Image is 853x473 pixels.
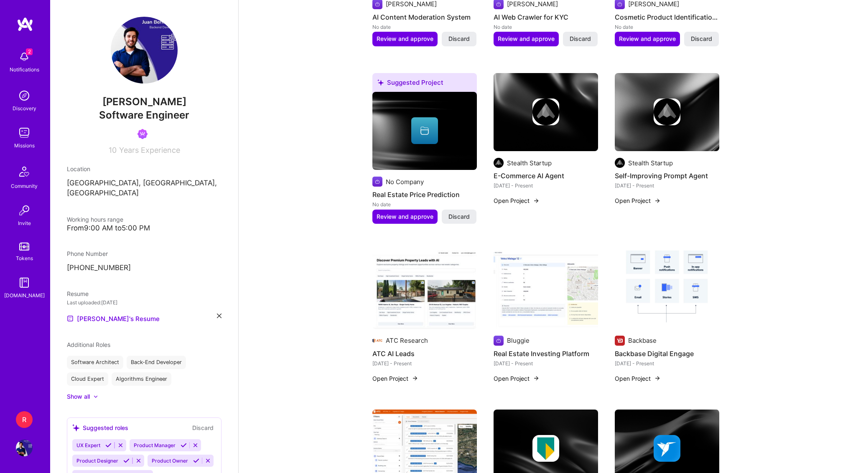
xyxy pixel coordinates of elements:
[498,35,555,43] span: Review and approve
[10,65,39,74] div: Notifications
[217,314,222,318] i: icon Close
[13,104,36,113] div: Discovery
[563,32,598,46] button: Discard
[619,35,676,43] span: Review and approve
[684,32,719,46] button: Discard
[615,359,719,368] div: [DATE] - Present
[16,411,33,428] div: R
[654,375,661,382] img: arrow-right
[105,442,112,448] i: Accept
[67,315,74,322] img: Resume
[190,423,216,433] button: Discard
[615,12,719,23] h4: Cosmetic Product Identification System
[137,129,148,139] img: Been on Mission
[494,181,598,190] div: [DATE] - Present
[67,298,222,307] div: Last uploaded: [DATE]
[448,35,470,43] span: Discard
[494,196,540,205] button: Open Project
[181,442,187,448] i: Accept
[72,423,128,432] div: Suggested roles
[67,216,123,223] span: Working hours range
[16,48,33,65] img: bell
[615,181,719,190] div: [DATE] - Present
[67,96,222,108] span: [PERSON_NAME]
[628,336,657,345] div: Backbase
[119,146,180,154] span: Years Experience
[67,356,123,369] div: Software Architect
[109,146,117,154] span: 10
[442,210,476,224] button: Discard
[532,99,559,125] img: Company logo
[615,196,661,205] button: Open Project
[372,200,477,209] div: No date
[377,212,433,221] span: Review and approve
[16,440,33,456] img: User Avatar
[67,164,222,173] div: Location
[372,189,477,200] h4: Real Estate Price Prediction
[615,374,661,383] button: Open Project
[4,291,45,300] div: [DOMAIN_NAME]
[16,254,33,263] div: Tokens
[494,23,598,31] div: No date
[372,359,477,368] div: [DATE] - Present
[377,35,433,43] span: Review and approve
[14,141,35,150] div: Missions
[67,178,222,198] p: [GEOGRAPHIC_DATA], [GEOGRAPHIC_DATA], [GEOGRAPHIC_DATA]
[372,23,477,31] div: No date
[372,12,477,23] h4: AI Content Moderation System
[654,435,680,462] img: Company logo
[16,202,33,219] img: Invite
[494,158,504,168] img: Company logo
[134,442,176,448] span: Product Manager
[691,35,712,43] span: Discard
[654,99,680,125] img: Company logo
[494,359,598,368] div: [DATE] - Present
[26,48,33,55] span: 2
[192,442,199,448] i: Reject
[494,170,598,181] h4: E-Commerce AI Agent
[570,35,591,43] span: Discard
[494,374,540,383] button: Open Project
[615,348,719,359] h4: Backbase Digital Engage
[372,92,477,170] img: cover
[533,375,540,382] img: arrow-right
[494,348,598,359] h4: Real Estate Investing Platform
[615,170,719,181] h4: Self-Improving Prompt Agent
[14,411,35,428] a: R
[67,290,89,297] span: Resume
[533,197,540,204] img: arrow-right
[127,356,186,369] div: Back-End Developer
[76,458,118,464] span: Product Designer
[18,219,31,228] div: Invite
[628,159,673,167] div: Stealth Startup
[494,12,598,23] h4: AI Web Crawler for KYC
[372,348,477,359] h4: ATC AI Leads
[494,250,598,329] img: Real Estate Investing Platform
[67,392,90,401] div: Show all
[372,177,382,187] img: Company logo
[532,435,559,462] img: Company logo
[372,32,438,46] button: Review and approve
[372,73,477,95] div: Suggested Project
[16,87,33,104] img: discovery
[386,177,424,186] div: No Company
[14,162,34,182] img: Community
[193,458,199,464] i: Accept
[615,23,719,31] div: No date
[205,458,211,464] i: Reject
[67,224,222,233] div: From 9:00 AM to 5:00 PM
[67,372,108,386] div: Cloud Expert
[507,159,552,167] div: Stealth Startup
[412,375,418,382] img: arrow-right
[615,336,625,346] img: Company logo
[615,73,719,152] img: cover
[494,336,504,346] img: Company logo
[615,32,680,46] button: Review and approve
[67,263,222,273] p: [PHONE_NUMBER]
[99,109,189,121] span: Software Engineer
[386,336,428,345] div: ATC Research
[123,458,130,464] i: Accept
[372,336,382,346] img: Company logo
[372,250,477,329] img: ATC AI Leads
[372,374,418,383] button: Open Project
